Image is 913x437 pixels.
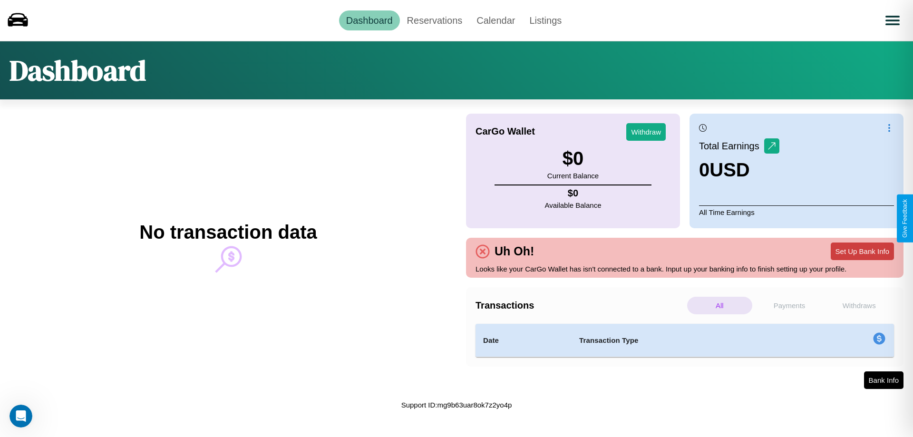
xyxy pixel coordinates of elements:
[139,222,317,243] h2: No transaction data
[476,262,894,275] p: Looks like your CarGo Wallet has isn't connected to a bank. Input up your banking info to finish ...
[879,7,906,34] button: Open menu
[400,10,470,30] a: Reservations
[483,335,564,346] h4: Date
[547,148,599,169] h3: $ 0
[401,398,512,411] p: Support ID: mg9b63uar8ok7z2yo4p
[469,10,522,30] a: Calendar
[864,371,903,389] button: Bank Info
[902,199,908,238] div: Give Feedback
[547,169,599,182] p: Current Balance
[831,243,894,260] button: Set Up Bank Info
[687,297,752,314] p: All
[522,10,569,30] a: Listings
[545,188,602,199] h4: $ 0
[626,123,666,141] button: Withdraw
[757,297,822,314] p: Payments
[490,244,539,258] h4: Uh Oh!
[10,51,146,90] h1: Dashboard
[339,10,400,30] a: Dashboard
[545,199,602,212] p: Available Balance
[579,335,795,346] h4: Transaction Type
[699,137,764,155] p: Total Earnings
[476,126,535,137] h4: CarGo Wallet
[699,205,894,219] p: All Time Earnings
[476,300,685,311] h4: Transactions
[476,324,894,357] table: simple table
[10,405,32,427] iframe: Intercom live chat
[699,159,779,181] h3: 0 USD
[826,297,892,314] p: Withdraws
